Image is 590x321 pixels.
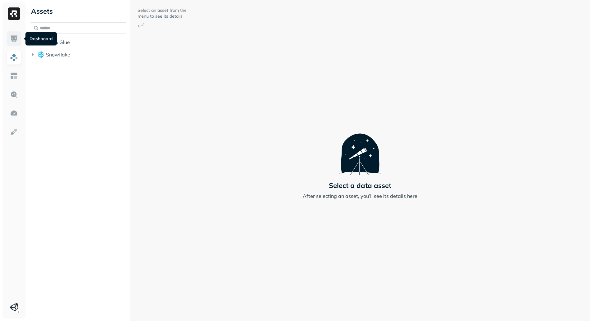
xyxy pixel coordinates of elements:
[46,39,70,45] span: AWS Glue
[8,7,20,20] img: Ryft
[138,7,187,19] p: Select an asset from the menu to see its details
[10,91,18,99] img: Query Explorer
[25,32,57,46] div: Dashboard
[10,109,18,117] img: Optimization
[30,50,127,60] button: Snowflake
[303,192,417,200] p: After selecting an asset, you’ll see its details here
[10,53,18,61] img: Assets
[10,35,18,43] img: Dashboard
[10,303,18,312] img: Unity
[30,6,127,16] div: Assets
[46,51,70,58] span: Snowflake
[339,121,381,175] img: Telescope
[329,181,391,190] p: Select a data asset
[10,128,18,136] img: Integrations
[138,23,144,28] img: Arrow
[10,72,18,80] img: Asset Explorer
[30,37,127,47] button: AWS Glue
[38,51,44,57] img: root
